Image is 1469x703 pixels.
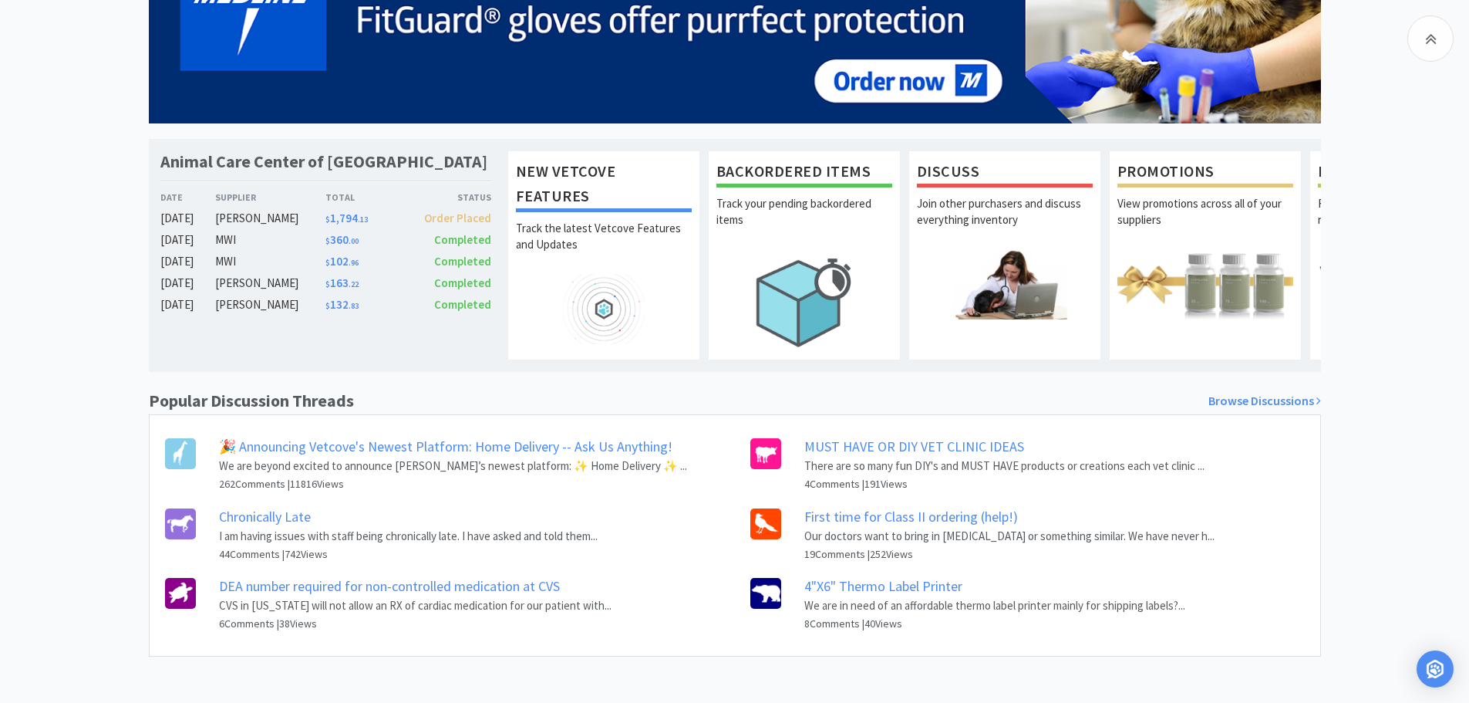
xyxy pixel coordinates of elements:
h1: Popular Discussion Threads [149,387,354,414]
div: Date [160,190,216,204]
span: $ [325,215,330,225]
span: $ [325,236,330,246]
div: [PERSON_NAME] [215,209,325,228]
a: New Vetcove FeaturesTrack the latest Vetcove Features and Updates [507,150,700,360]
a: MUST HAVE OR DIY VET CLINIC IDEAS [804,438,1024,455]
span: $ [325,301,330,311]
h1: Backordered Items [716,159,892,188]
div: [DATE] [160,231,216,249]
p: Our doctors want to bring in [MEDICAL_DATA] or something similar. We have never h... [804,527,1215,546]
span: Completed [434,232,491,247]
div: Total [325,190,409,204]
div: Supplier [215,190,325,204]
div: MWI [215,231,325,249]
a: PromotionsView promotions across all of your suppliers [1109,150,1302,360]
span: . 00 [349,236,359,246]
a: [DATE]MWI$102.96Completed [160,252,492,271]
h1: New Vetcove Features [516,159,692,212]
p: We are in need of an affordable thermo label printer mainly for shipping labels?... [804,597,1185,615]
span: Completed [434,297,491,312]
h1: Animal Care Center of [GEOGRAPHIC_DATA] [160,150,487,173]
a: DiscussJoin other purchasers and discuss everything inventory [908,150,1101,360]
h6: 262 Comments | 11816 Views [219,475,687,492]
span: . 83 [349,301,359,311]
a: [DATE]MWI$360.00Completed [160,231,492,249]
a: Chronically Late [219,508,311,526]
p: There are so many fun DIY's and MUST HAVE products or creations each vet clinic ... [804,457,1205,475]
h1: Discuss [917,159,1093,188]
a: First time for Class II ordering (help!) [804,508,1018,526]
div: Open Intercom Messenger [1417,651,1454,688]
a: DEA number required for non-controlled medication at CVS [219,577,560,595]
a: [DATE][PERSON_NAME]$132.83Completed [160,296,492,314]
div: [PERSON_NAME] [215,296,325,314]
span: 102 [325,254,359,269]
span: 1,794 [325,211,368,225]
a: [DATE][PERSON_NAME]$1,794.13Order Placed [160,209,492,228]
span: 163 [325,275,359,290]
p: View promotions across all of your suppliers [1117,195,1293,249]
div: Status [409,190,492,204]
img: hero_promotions.png [1117,249,1293,319]
h6: 8 Comments | 40 Views [804,615,1185,632]
h6: 19 Comments | 252 Views [804,546,1215,563]
div: [DATE] [160,209,216,228]
span: . 96 [349,258,359,268]
a: Browse Discussions [1208,391,1321,411]
span: . 22 [349,279,359,289]
span: 132 [325,297,359,312]
div: [PERSON_NAME] [215,274,325,292]
h6: 44 Comments | 742 Views [219,546,598,563]
span: $ [325,258,330,268]
div: [DATE] [160,274,216,292]
img: hero_discuss.png [917,249,1093,319]
div: MWI [215,252,325,271]
span: $ [325,279,330,289]
img: hero_backorders.png [716,249,892,355]
span: Order Placed [424,211,491,225]
img: hero_feature_roadmap.png [516,274,692,344]
a: Backordered ItemsTrack your pending backordered items [708,150,901,360]
div: [DATE] [160,252,216,271]
a: 🎉 Announcing Vetcove's Newest Platform: Home Delivery -- Ask Us Anything! [219,438,672,455]
p: Track the latest Vetcove Features and Updates [516,220,692,274]
div: [DATE] [160,296,216,314]
p: Join other purchasers and discuss everything inventory [917,195,1093,249]
p: CVS in [US_STATE] will not allow an RX of cardiac medication for our patient with... [219,597,612,615]
p: Track your pending backordered items [716,195,892,249]
span: . 13 [358,215,368,225]
p: We are beyond excited to announce [PERSON_NAME]’s newest platform: ✨ Home Delivery ✨ ... [219,457,687,475]
h6: 4 Comments | 191 Views [804,475,1205,492]
h6: 6 Comments | 38 Views [219,615,612,632]
a: 4"X6" Thermo Label Printer [804,577,962,595]
h1: Promotions [1117,159,1293,188]
span: 360 [325,232,359,247]
p: I am having issues with staff being chronically late. I have asked and told them... [219,527,598,546]
a: [DATE][PERSON_NAME]$163.22Completed [160,274,492,292]
span: Completed [434,254,491,269]
span: Completed [434,275,491,290]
